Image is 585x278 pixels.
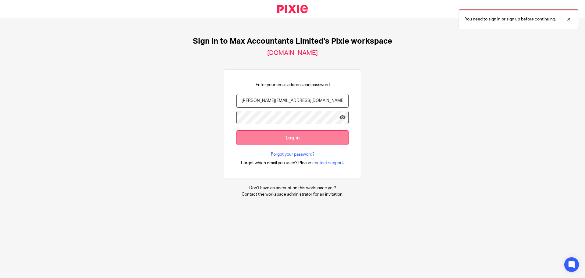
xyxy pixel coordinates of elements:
p: You need to sign in or sign up before continuing. [465,16,556,22]
span: contact support [312,160,343,166]
span: Forgot which email you used? Please [241,160,311,166]
div: . [241,159,344,166]
input: Log in [236,130,349,145]
h1: Sign in to Max Accountants Limited's Pixie workspace [193,37,392,46]
p: Don't have an account on this workspace yet? [242,185,343,191]
p: Enter your email address and password [256,82,330,88]
h2: [DOMAIN_NAME] [267,49,318,57]
p: Contact the workspace administrator for an invitation. [242,191,343,197]
input: name@example.com [236,94,349,108]
a: Forgot your password? [271,151,314,157]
